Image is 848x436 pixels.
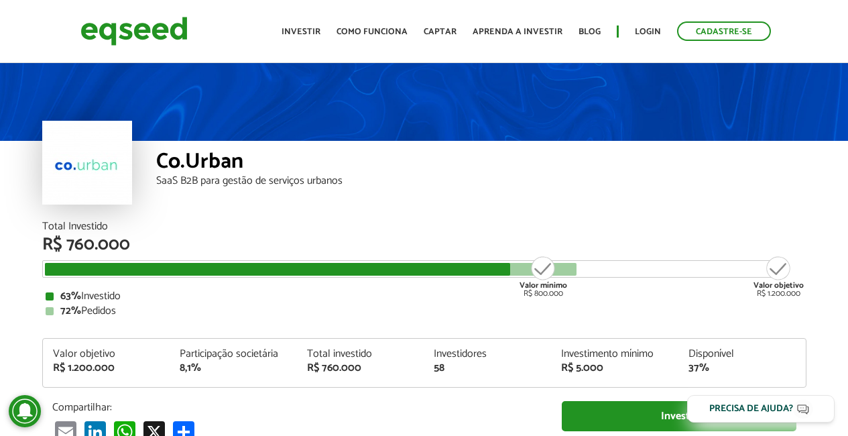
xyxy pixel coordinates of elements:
div: Total investido [307,349,414,360]
div: R$ 760.000 [42,236,806,254]
a: Login [635,28,661,36]
div: Total Investido [42,221,806,232]
strong: 63% [60,287,81,305]
div: Investidores [434,349,541,360]
div: Valor objetivo [53,349,160,360]
div: Investido [46,291,803,302]
div: Pedidos [46,306,803,317]
img: EqSeed [80,13,188,49]
div: Participação societária [180,349,287,360]
div: R$ 760.000 [307,363,414,374]
div: Disponível [688,349,796,360]
a: Como funciona [337,28,408,36]
a: Investir [562,401,796,431]
div: 8,1% [180,363,287,374]
div: SaaS B2B para gestão de serviços urbanos [156,176,806,186]
a: Investir [282,28,320,36]
a: Captar [424,28,457,36]
a: Aprenda a investir [473,28,562,36]
strong: 72% [60,302,81,320]
a: Cadastre-se [677,21,771,41]
div: R$ 1.200.000 [53,363,160,374]
div: Co.Urban [156,151,806,176]
div: 58 [434,363,541,374]
div: Investimento mínimo [561,349,668,360]
strong: Valor mínimo [520,279,567,292]
div: R$ 1.200.000 [753,255,804,298]
p: Compartilhar: [52,401,542,414]
strong: Valor objetivo [753,279,804,292]
div: R$ 5.000 [561,363,668,374]
a: Blog [579,28,601,36]
div: R$ 800.000 [518,255,568,298]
